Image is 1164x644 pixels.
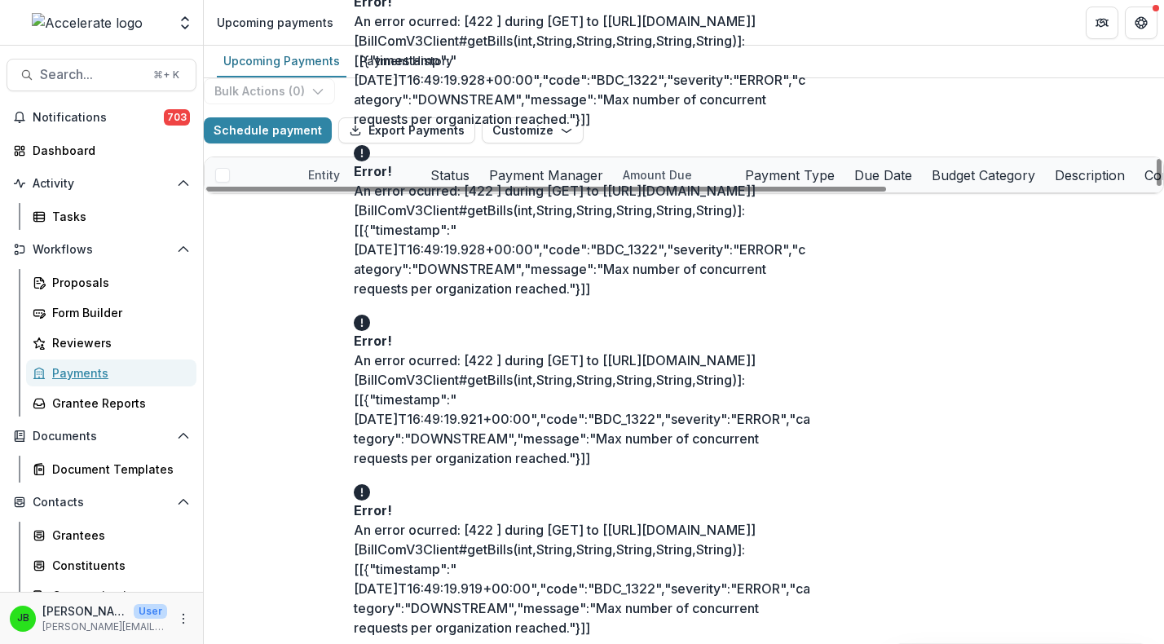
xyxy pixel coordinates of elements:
[7,104,196,130] button: Notifications703
[42,602,127,620] p: [PERSON_NAME]
[52,395,183,412] div: Grantee Reports
[298,157,421,192] div: Entity
[1045,157,1135,192] div: Description
[204,117,332,143] button: Schedule payment
[7,59,196,91] button: Search...
[482,117,584,143] button: Customize
[844,165,922,185] div: Due Date
[52,304,183,321] div: Form Builder
[26,522,196,549] a: Grantees
[26,552,196,579] a: Constituents
[7,423,196,449] button: Open Documents
[33,430,170,443] span: Documents
[354,520,810,637] div: An error ocurred: [422 ] during [GET] to [[URL][DOMAIN_NAME]] [BillComV3Client#getBills(int,Strin...
[338,117,475,143] button: Export Payments
[354,181,810,298] div: An error ocurred: [422 ] during [GET] to [[URL][DOMAIN_NAME]] [BillComV3Client#getBills(int,Strin...
[354,161,804,181] div: Error!
[33,496,170,509] span: Contacts
[204,78,335,104] button: Bulk Actions (0)
[354,11,810,129] div: An error ocurred: [422 ] during [GET] to [[URL][DOMAIN_NAME]] [BillComV3Client#getBills(int,Strin...
[922,157,1045,192] div: Budget Category
[922,165,1045,185] div: Budget Category
[33,177,170,191] span: Activity
[174,7,196,39] button: Open entity switcher
[174,609,193,629] button: More
[26,390,196,417] a: Grantee Reports
[33,142,183,159] div: Dashboard
[17,613,29,624] div: Jennifer Bronson
[1086,7,1118,39] button: Partners
[42,620,167,634] p: [PERSON_NAME][EMAIL_ADDRESS][PERSON_NAME][DOMAIN_NAME]
[7,170,196,196] button: Open Activity
[7,489,196,515] button: Open Contacts
[150,66,183,84] div: ⌘ + K
[353,49,459,73] div: Payment History
[298,166,350,183] div: Entity
[354,501,804,520] div: Error!
[52,587,183,604] div: Communications
[52,461,183,478] div: Document Templates
[52,527,183,544] div: Grantees
[844,157,922,192] div: Due Date
[33,111,164,125] span: Notifications
[52,274,183,291] div: Proposals
[210,11,340,34] nav: breadcrumb
[217,49,346,73] div: Upcoming Payments
[26,359,196,386] a: Payments
[32,13,143,33] img: Accelerate logo
[26,582,196,609] a: Communications
[217,46,346,77] a: Upcoming Payments
[26,269,196,296] a: Proposals
[26,329,196,356] a: Reviewers
[353,46,459,77] a: Payment History
[52,364,183,382] div: Payments
[26,299,196,326] a: Form Builder
[1045,165,1135,185] div: Description
[7,137,196,164] a: Dashboard
[7,236,196,262] button: Open Workflows
[354,331,804,351] div: Error!
[217,14,333,31] div: Upcoming payments
[164,109,190,126] span: 703
[134,604,167,619] p: User
[26,203,196,230] a: Tasks
[40,67,143,82] span: Search...
[354,351,810,468] div: An error ocurred: [422 ] during [GET] to [[URL][DOMAIN_NAME]] [BillComV3Client#getBills(int,Strin...
[52,208,183,225] div: Tasks
[52,557,183,574] div: Constituents
[1125,7,1157,39] button: Get Help
[26,456,196,483] a: Document Templates
[33,243,170,257] span: Workflows
[52,334,183,351] div: Reviewers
